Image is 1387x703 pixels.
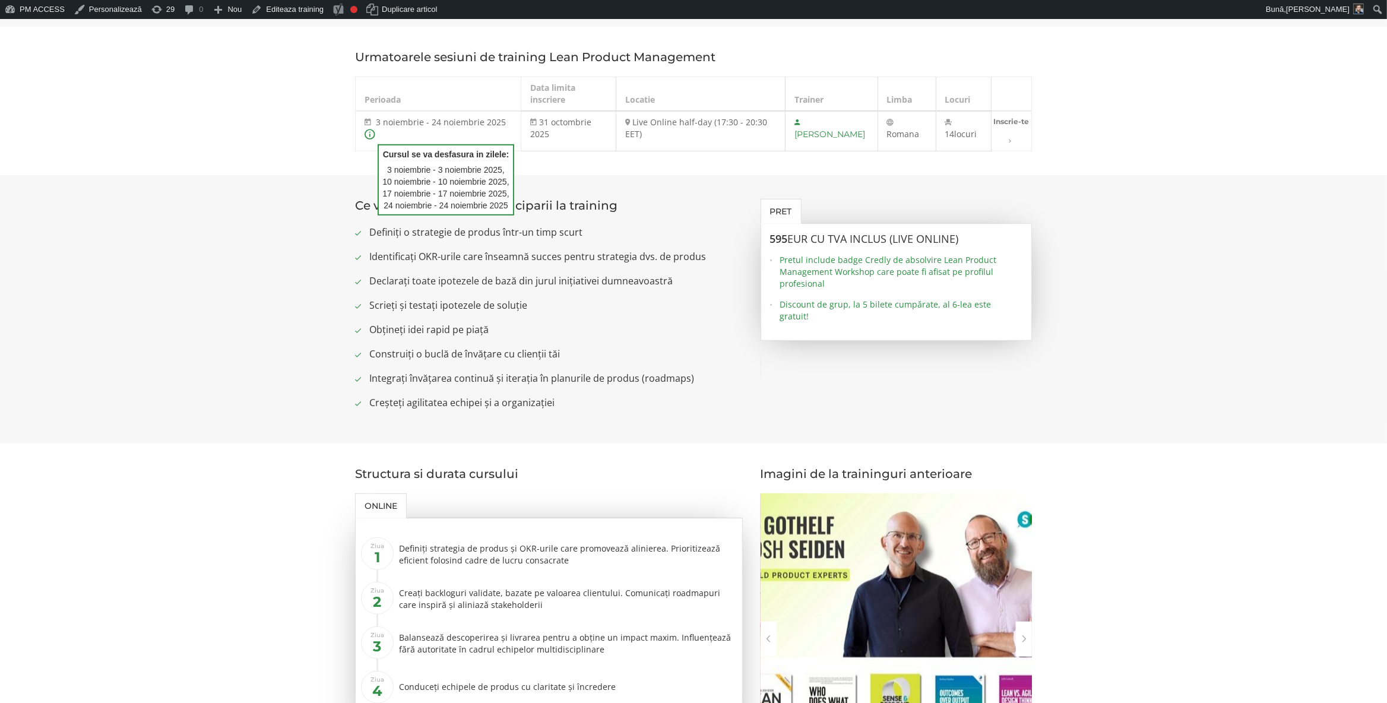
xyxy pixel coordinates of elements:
span: Scrieți și testați ipotezele de soluție [369,298,743,313]
td: Live Online half-day (17:30 - 20:30 EET) [616,111,786,151]
td: [PERSON_NAME] [786,111,878,151]
div: Conduceți echipele de produs cu claritate și încredere [399,676,733,697]
h3: Ce vei obtine in urma participarii la training [355,199,743,212]
h3: Structura si durata cursului [355,467,743,480]
th: Data limita inscriere [521,77,616,111]
span: 3 noiembrie - 24 noiembrie 2025 [376,116,506,128]
div: Definiți strategia de produs și OKR-urile care promovează alinierea. Prioritizează eficient folos... [399,543,733,566]
span: Obțineți idei rapid pe piață [369,322,743,337]
th: Perioada [356,77,521,111]
span: Identificați OKR-urile care înseamnă succes pentru strategia dvs. de produs [369,249,743,264]
th: Limba [878,77,936,111]
span: Ro [887,128,897,140]
span: Discount de grup, la 5 bilete cumpărate, al 6-lea este gratuit! [780,299,1023,322]
th: Locuri [936,77,991,111]
th: Locatie [616,77,786,111]
span: Integrați învățarea continuă și iterația în planurile de produs (roadmaps) [369,371,743,386]
b: 2 [373,593,382,610]
div: Nu ai stabilit fraza cheie [350,6,357,13]
span: Construiți o buclă de învățare cu clienții tăi [369,347,743,362]
b: 3 [373,638,382,655]
a: Inscrie-te [992,112,1031,151]
span: locuri [955,128,977,140]
a: Pret [761,199,802,224]
td: 31 octombrie 2025 [521,111,616,151]
span: 3 noiembrie - 3 noiembrie 2025, 10 noiembrie - 10 noiembrie 2025, 17 noiembrie - 17 noiembrie 202... [378,144,514,216]
span: Ziua [361,537,394,570]
h3: 595 [770,233,1023,245]
span: Ziua [361,626,394,659]
span: [PERSON_NAME] [1286,5,1350,14]
td: 14 [936,111,991,151]
span: Pretul include badge Credly de absolvire Lean Product Management Workshop care poate fi afisat pe... [780,254,1023,290]
div: Creați backloguri validate, bazate pe valoarea clientului. Comunicați roadmapuri care inspiră și ... [399,587,733,611]
b: 1 [375,549,380,566]
div: Balansează descoperirea și livrarea pentru a obține un impact maxim. Influențează fără autoritate... [399,632,733,655]
b: Cursul se va desfasura in zilele: [383,148,509,160]
span: Ziua [361,582,394,615]
span: Declarați toate ipotezele de bază din jurul inițiativei dumneavoastră [369,274,743,289]
h3: Imagini de la traininguri anterioare [761,467,1033,480]
b: 4 [372,682,382,699]
th: Trainer [786,77,878,111]
span: mana [897,128,920,140]
span: EUR cu TVA inclus (Live Online) [788,232,959,246]
span: Creșteți agilitatea echipei și a organizației [369,395,743,410]
a: Online [355,493,407,518]
h3: Urmatoarele sesiuni de training Lean Product Management [355,50,1032,64]
span: Definiți o strategie de produs într-un timp scurt [369,225,743,240]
